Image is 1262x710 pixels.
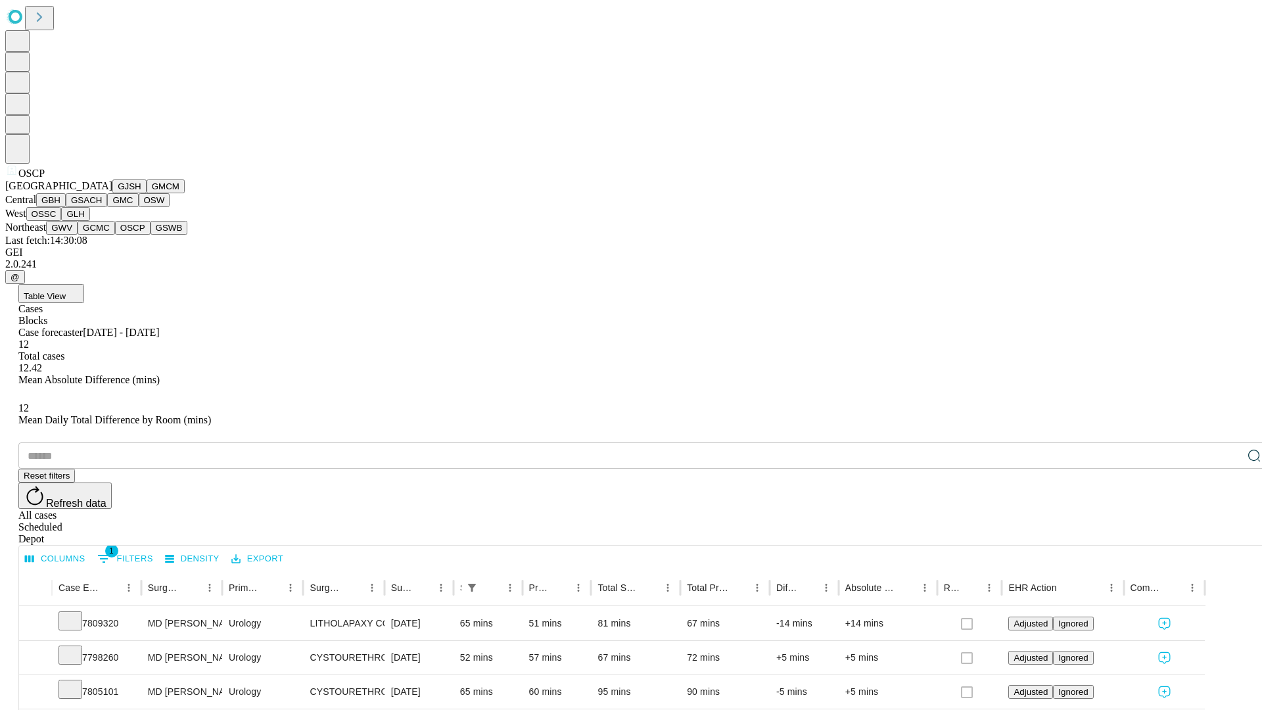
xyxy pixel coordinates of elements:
button: Menu [1102,579,1121,597]
span: 1 [105,544,118,557]
div: Resolved in EHR [944,582,961,593]
button: Menu [916,579,934,597]
div: Primary Service [229,582,262,593]
button: Sort [482,579,501,597]
div: [DATE] [391,675,447,709]
button: Menu [817,579,835,597]
span: 12 [18,402,29,414]
div: 60 mins [529,675,585,709]
div: 52 mins [460,641,516,674]
div: MD [PERSON_NAME] [PERSON_NAME] [148,607,216,640]
div: Difference [776,582,797,593]
button: GLH [61,207,89,221]
div: Surgery Name [310,582,342,593]
button: Adjusted [1008,651,1053,665]
span: Mean Daily Total Difference by Room (mins) [18,414,211,425]
button: Menu [659,579,677,597]
div: Surgery Date [391,582,412,593]
div: 2.0.241 [5,258,1257,270]
button: Sort [182,579,200,597]
div: -14 mins [776,607,832,640]
span: Reset filters [24,471,70,481]
div: 1 active filter [463,579,481,597]
button: Sort [730,579,748,597]
button: Sort [344,579,363,597]
span: [DATE] - [DATE] [83,327,159,338]
span: Mean Absolute Difference (mins) [18,374,160,385]
div: [DATE] [391,641,447,674]
span: Central [5,194,36,205]
button: Export [228,549,287,569]
div: 65 mins [460,607,516,640]
button: Sort [413,579,432,597]
button: Menu [363,579,381,597]
div: Surgeon Name [148,582,181,593]
span: Refresh data [46,498,106,509]
button: @ [5,270,25,284]
button: Select columns [22,549,89,569]
div: GEI [5,247,1257,258]
button: Sort [962,579,980,597]
button: GSACH [66,193,107,207]
button: GCMC [78,221,115,235]
div: Total Predicted Duration [687,582,728,593]
div: 95 mins [597,675,674,709]
button: Menu [748,579,766,597]
div: Absolute Difference [845,582,896,593]
span: OSCP [18,168,45,179]
div: Predicted In Room Duration [529,582,550,593]
div: Case Epic Id [58,582,100,593]
span: Ignored [1058,653,1088,663]
span: Northeast [5,222,46,233]
div: +14 mins [845,607,931,640]
span: Last fetch: 14:30:08 [5,235,87,246]
span: West [5,208,26,219]
button: Menu [501,579,519,597]
button: Refresh data [18,483,112,509]
div: 81 mins [597,607,674,640]
div: CYSTOURETHROSCOPY [MEDICAL_DATA] WITH [MEDICAL_DATA] AND OR FULGURATION LESION [310,675,377,709]
button: Menu [281,579,300,597]
button: Sort [1165,579,1183,597]
div: 67 mins [687,607,763,640]
button: Sort [799,579,817,597]
div: MD [PERSON_NAME] [148,675,216,709]
div: 72 mins [687,641,763,674]
button: OSSC [26,207,62,221]
button: OSCP [115,221,151,235]
div: 65 mins [460,675,516,709]
button: Expand [26,647,45,670]
span: Adjusted [1014,619,1048,628]
div: Urology [229,641,296,674]
span: Total cases [18,350,64,362]
span: Adjusted [1014,653,1048,663]
button: Menu [200,579,219,597]
div: -5 mins [776,675,832,709]
button: Show filters [463,579,481,597]
div: 57 mins [529,641,585,674]
button: Sort [551,579,569,597]
div: 7805101 [58,675,135,709]
button: Expand [26,613,45,636]
div: [DATE] [391,607,447,640]
button: Ignored [1053,651,1093,665]
button: Menu [569,579,588,597]
button: GMC [107,193,138,207]
div: Comments [1131,582,1163,593]
button: Sort [263,579,281,597]
span: Ignored [1058,619,1088,628]
button: GWV [46,221,78,235]
button: OSW [139,193,170,207]
div: EHR Action [1008,582,1056,593]
button: Adjusted [1008,617,1053,630]
button: Menu [980,579,998,597]
button: Menu [432,579,450,597]
span: Table View [24,291,66,301]
button: Density [162,549,223,569]
div: CYSTOURETHROSCOPY WITH FULGURATION MEDIUM BLADDER TUMOR [310,641,377,674]
button: Show filters [94,548,156,569]
div: LITHOLAPAXY COMPLICATED [310,607,377,640]
button: Sort [1058,579,1077,597]
div: 7809320 [58,607,135,640]
button: GSWB [151,221,188,235]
